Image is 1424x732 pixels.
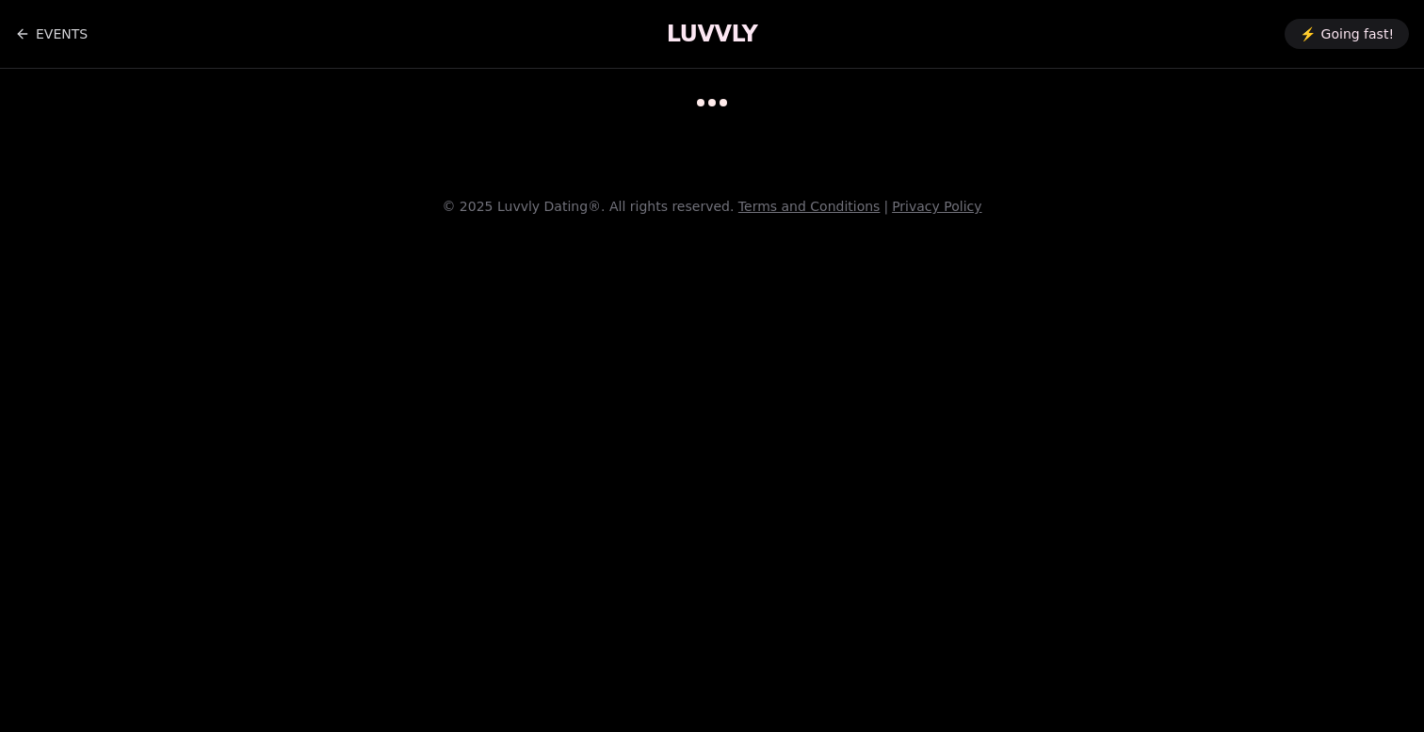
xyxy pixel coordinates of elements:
[738,199,881,214] a: Terms and Conditions
[883,199,888,214] span: |
[892,199,981,214] a: Privacy Policy
[1321,24,1394,43] span: Going fast!
[15,15,88,53] a: Back to events
[1300,24,1316,43] span: ⚡️
[667,19,757,49] a: LUVVLY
